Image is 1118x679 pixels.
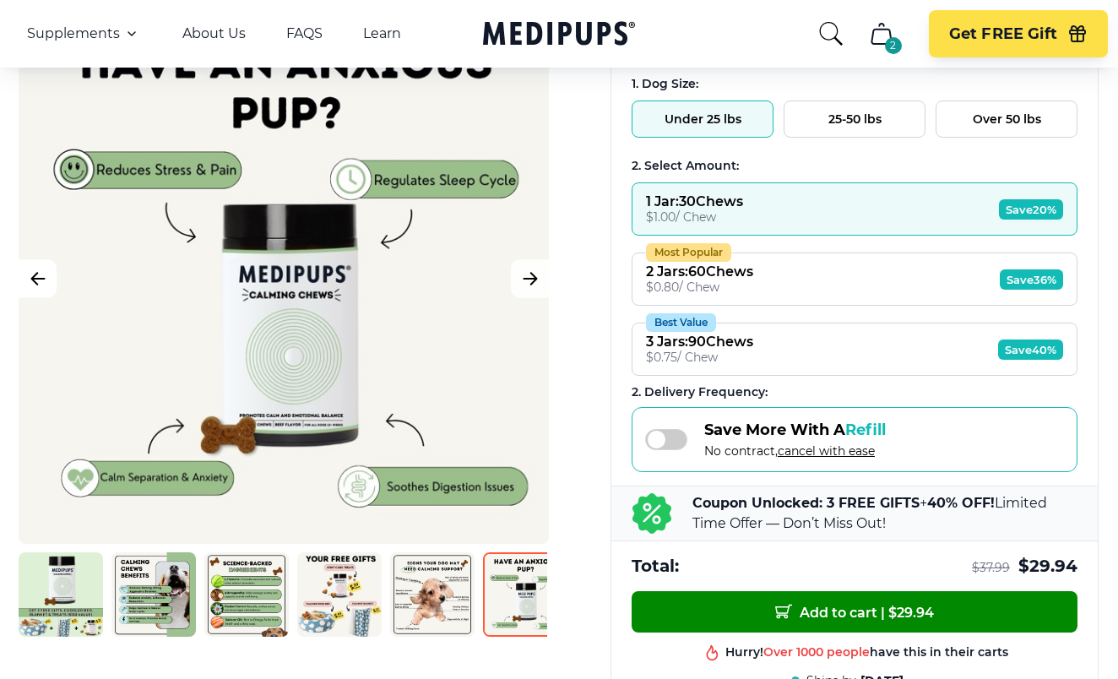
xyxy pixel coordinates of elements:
p: + Limited Time Offer — Don’t Miss Out! [692,493,1077,534]
span: $ 29.94 [1018,555,1077,578]
img: Calming Dog Chews | Natural Dog Supplements [19,552,103,637]
div: Hurry! have this in their carts [725,644,1008,660]
div: $ 0.75 / Chew [646,350,753,365]
button: Most Popular2 Jars:60Chews$0.80/ ChewSave36% [632,253,1077,306]
span: Save 36% [1000,269,1063,290]
div: 1. Dog Size: [632,76,1077,92]
div: 1 Jar : 30 Chews [646,193,743,209]
span: cancel with ease [778,443,875,459]
button: 1 Jar:30Chews$1.00/ ChewSave20% [632,182,1077,236]
span: Save 40% [998,339,1063,360]
a: About Us [182,25,246,42]
div: 2 Jars : 60 Chews [646,263,753,280]
div: 2. Select Amount: [632,158,1077,174]
button: Next Image [511,260,549,298]
b: Coupon Unlocked: 3 FREE GIFTS [692,495,920,511]
div: $ 1.00 / Chew [646,209,743,225]
span: No contract, [704,443,886,459]
div: 2 [885,37,902,54]
img: Calming Dog Chews | Natural Dog Supplements [204,552,289,637]
button: Under 25 lbs [632,100,773,138]
button: Over 50 lbs [936,100,1077,138]
button: search [817,20,844,47]
span: Save More With A [704,421,886,439]
button: Best Value3 Jars:90Chews$0.75/ ChewSave40% [632,323,1077,376]
button: Previous Image [19,260,57,298]
span: Refill [845,421,886,439]
div: $ 0.80 / Chew [646,280,753,295]
button: 25-50 lbs [784,100,925,138]
span: Add to cart | $ 29.94 [775,603,934,621]
div: Best Value [646,313,716,332]
span: Over 1000 people [763,644,870,660]
span: Get FREE Gift [949,24,1057,44]
a: Medipups [483,18,635,52]
a: Learn [363,25,401,42]
img: Calming Dog Chews | Natural Dog Supplements [297,552,382,637]
a: FAQS [286,25,323,42]
span: Save 20% [999,199,1063,220]
button: Add to cart | $29.94 [632,591,1077,633]
img: Calming Dog Chews | Natural Dog Supplements [483,552,567,637]
span: Supplements [27,25,120,42]
div: 3 Jars : 90 Chews [646,334,753,350]
img: Calming Dog Chews | Natural Dog Supplements [390,552,475,637]
span: Total: [632,555,679,578]
b: 40% OFF! [927,495,995,511]
div: Most Popular [646,243,731,262]
button: cart [861,14,902,54]
button: Supplements [27,24,142,44]
button: Get FREE Gift [929,10,1108,57]
span: $ 37.99 [972,560,1010,576]
img: Calming Dog Chews | Natural Dog Supplements [111,552,196,637]
span: 2 . Delivery Frequency: [632,384,768,399]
